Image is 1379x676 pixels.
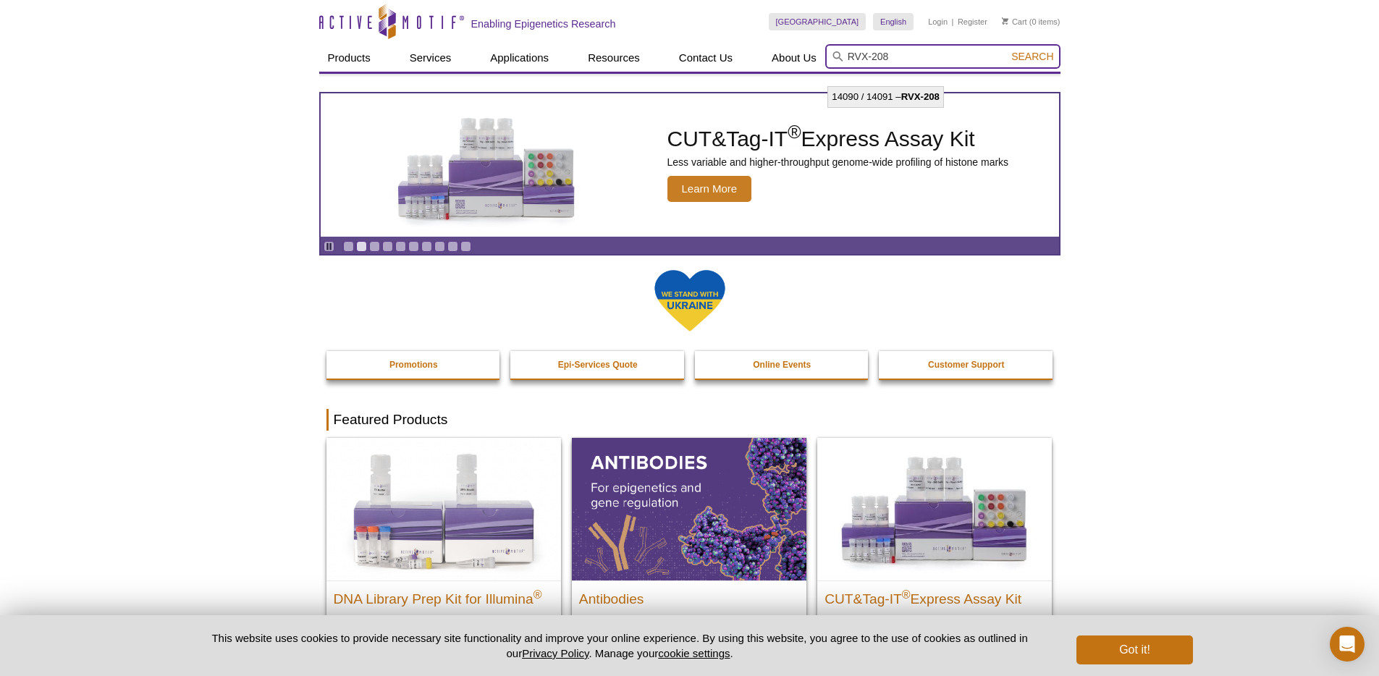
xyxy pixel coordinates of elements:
img: We Stand With Ukraine [654,269,726,333]
strong: Customer Support [928,360,1004,370]
p: This website uses cookies to provide necessary site functionality and improve your online experie... [187,630,1053,661]
a: Contact Us [670,44,741,72]
a: Register [958,17,987,27]
a: Toggle autoplay [324,241,334,252]
strong: Promotions [389,360,438,370]
a: Products [319,44,379,72]
a: Customer Support [879,351,1054,379]
a: CUT&Tag-IT® Express Assay Kit CUT&Tag-IT®Express Assay Kit Less variable and higher-throughput ge... [817,438,1052,657]
article: CUT&Tag-IT Express Assay Kit [321,93,1059,237]
button: Search [1007,50,1058,63]
a: Go to slide 9 [447,241,458,252]
a: [GEOGRAPHIC_DATA] [769,13,866,30]
a: Go to slide 4 [382,241,393,252]
a: CUT&Tag-IT Express Assay Kit CUT&Tag-IT®Express Assay Kit Less variable and higher-throughput gen... [321,93,1059,237]
a: Go to slide 2 [356,241,367,252]
li: 14090 / 14091 – [828,87,943,107]
a: Online Events [695,351,870,379]
sup: ® [534,588,542,600]
strong: RVX-208 [901,91,940,102]
p: Less variable and higher-throughput genome-wide profiling of histone marks​. [825,614,1045,643]
a: About Us [763,44,825,72]
a: Privacy Policy [522,647,589,659]
button: Got it! [1076,635,1192,664]
strong: Online Events [753,360,811,370]
h2: CUT&Tag-IT Express Assay Kit [825,585,1045,607]
a: Go to slide 1 [343,241,354,252]
a: Go to slide 5 [395,241,406,252]
p: Dual Index NGS Kit for ChIP-Seq, CUT&RUN, and ds methylated DNA assays. [334,614,554,658]
a: Resources [579,44,649,72]
sup: ® [902,588,911,600]
a: Cart [1002,17,1027,27]
h2: CUT&Tag-IT Express Assay Kit [667,128,1009,150]
h2: Enabling Epigenetics Research [471,17,616,30]
img: Your Cart [1002,17,1008,25]
img: CUT&Tag-IT® Express Assay Kit [817,438,1052,580]
a: Go to slide 6 [408,241,419,252]
a: DNA Library Prep Kit for Illumina DNA Library Prep Kit for Illumina® Dual Index NGS Kit for ChIP-... [326,438,561,672]
li: (0 items) [1002,13,1060,30]
sup: ® [788,122,801,142]
input: Keyword, Cat. No. [825,44,1060,69]
p: Application-tested antibodies for ChIP, CUT&Tag, and CUT&RUN. [579,614,799,643]
a: Promotions [326,351,502,379]
a: Go to slide 7 [421,241,432,252]
a: English [873,13,914,30]
img: All Antibodies [572,438,806,580]
a: Go to slide 3 [369,241,380,252]
a: Applications [481,44,557,72]
button: cookie settings [658,647,730,659]
h2: Antibodies [579,585,799,607]
a: Login [928,17,948,27]
a: Go to slide 10 [460,241,471,252]
span: Search [1011,51,1053,62]
img: CUT&Tag-IT Express Assay Kit [367,85,606,245]
div: Open Intercom Messenger [1330,627,1365,662]
li: | [952,13,954,30]
a: All Antibodies Antibodies Application-tested antibodies for ChIP, CUT&Tag, and CUT&RUN. [572,438,806,657]
span: Learn More [667,176,752,202]
h2: DNA Library Prep Kit for Illumina [334,585,554,607]
strong: Epi-Services Quote [558,360,638,370]
img: DNA Library Prep Kit for Illumina [326,438,561,580]
a: Epi-Services Quote [510,351,686,379]
a: Go to slide 8 [434,241,445,252]
h2: Featured Products [326,409,1053,431]
a: Services [401,44,460,72]
p: Less variable and higher-throughput genome-wide profiling of histone marks [667,156,1009,169]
